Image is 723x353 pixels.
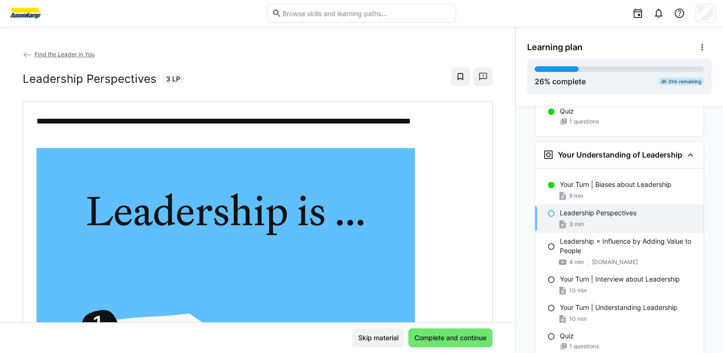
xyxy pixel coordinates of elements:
[558,150,682,159] h3: Your Understanding of Leadership
[569,221,584,228] span: 3 min
[569,315,587,323] span: 10 min
[569,287,587,294] span: 10 min
[357,333,400,343] span: Skip material
[560,274,680,284] p: Your Turn | Interview about Leadership
[413,333,488,343] span: Complete and continue
[569,118,599,125] span: 1 questions
[560,106,574,116] p: Quiz
[408,328,493,347] button: Complete and continue
[592,258,638,266] span: [DOMAIN_NAME]
[560,180,671,189] p: Your Turn | Biases about Leadership
[535,76,586,87] div: % complete
[535,77,544,86] span: 26
[352,328,405,347] button: Skip material
[23,51,95,58] a: Find the Leader in You
[282,9,451,18] input: Browse skills and learning paths...
[23,72,157,86] h2: Leadership Perspectives
[527,42,582,53] span: Learning plan
[560,303,678,312] p: Your Turn | Understanding Leadership
[569,258,584,266] span: 4 min
[560,208,636,218] p: Leadership Perspectives
[560,331,574,341] p: Quiz
[658,78,704,85] div: 4h 31m remaining
[35,51,95,58] span: Find the Leader in You
[166,74,180,84] span: 3 LP
[569,343,599,350] span: 1 questions
[560,237,696,256] p: Leadership = Influence by Adding Value to People
[569,192,583,200] span: 8 min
